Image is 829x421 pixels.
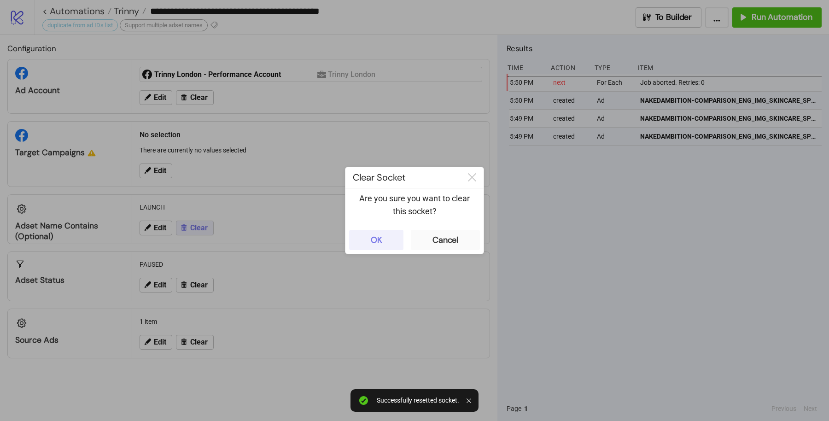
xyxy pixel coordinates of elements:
button: Cancel [411,230,480,250]
button: OK [349,230,403,250]
div: Cancel [432,235,458,246]
div: Successfully resetted socket. [377,397,459,404]
div: Clear Socket [345,167,461,188]
p: Are you sure you want to clear this socket? [353,192,476,218]
div: OK [371,235,382,246]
